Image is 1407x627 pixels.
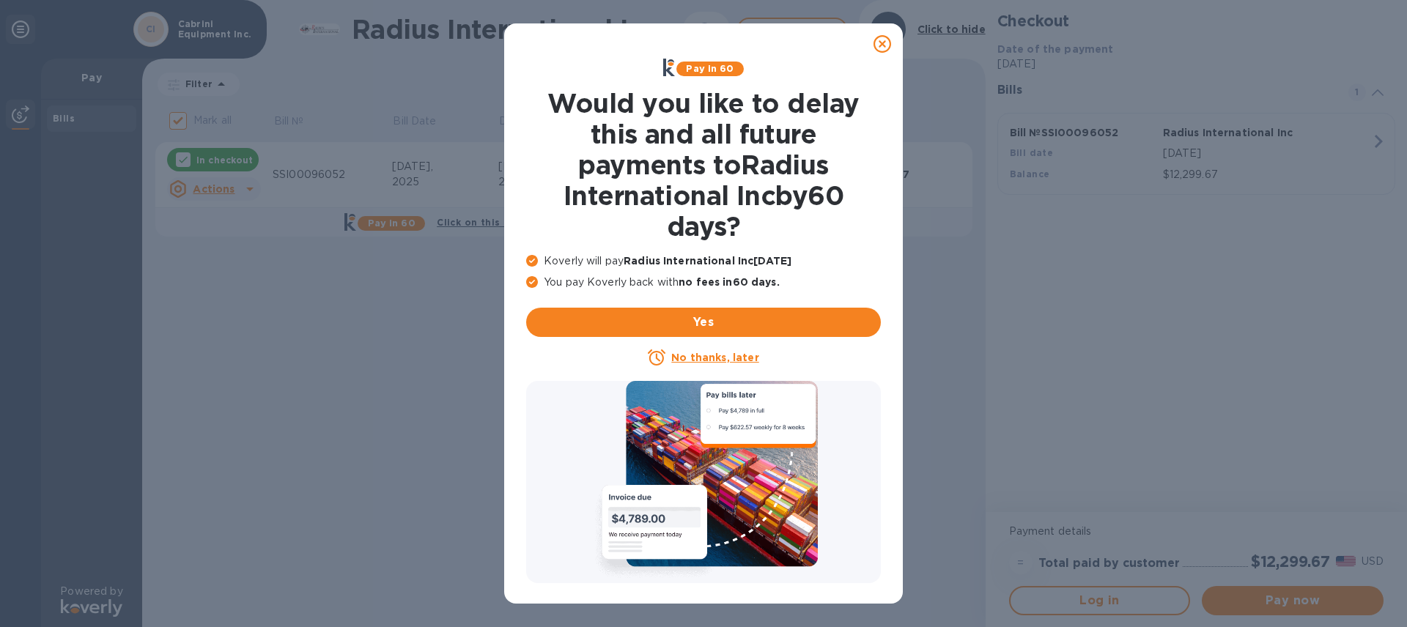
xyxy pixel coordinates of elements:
[526,253,881,269] p: Koverly will pay
[679,276,779,288] b: no fees in 60 days .
[686,63,734,74] b: Pay in 60
[538,313,869,331] span: Yes
[624,255,791,267] b: Radius International Inc [DATE]
[526,308,881,337] button: Yes
[526,88,881,242] h1: Would you like to delay this and all future payments to Radius International Inc by 60 days ?
[671,352,758,363] u: No thanks, later
[526,275,881,290] p: You pay Koverly back with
